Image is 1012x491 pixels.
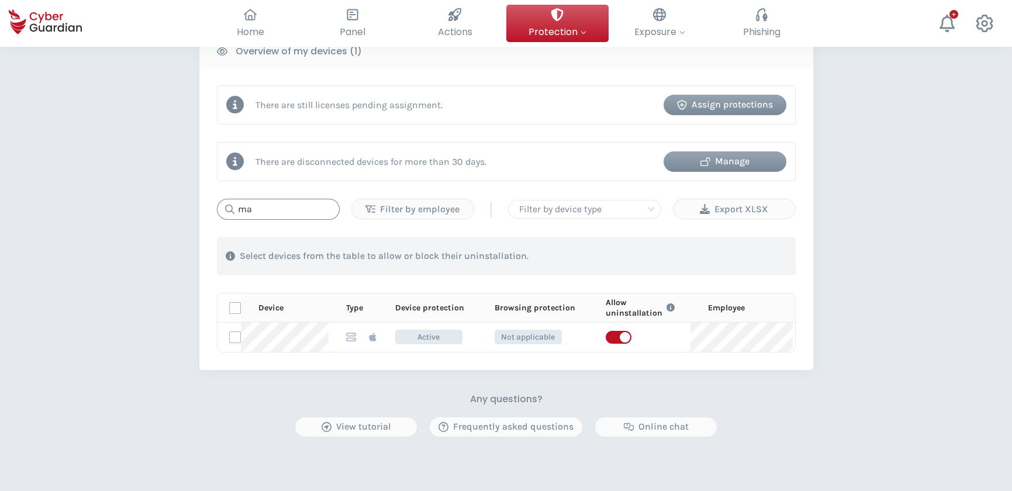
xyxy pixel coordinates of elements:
div: Online chat [604,420,708,434]
button: Frequently asked questions [429,417,583,437]
button: Phishing [711,5,813,42]
input: Search... [217,199,340,220]
p: Allow uninstallation [606,298,664,318]
div: Frequently asked questions [438,420,574,434]
button: Export XLSX [673,199,796,219]
div: + [949,10,958,19]
button: Link to FAQ information [664,298,678,318]
button: Exposure [609,5,711,42]
p: There are disconnected devices for more than 30 days. [255,156,486,167]
div: Assign protections [672,98,778,112]
button: Home [199,5,302,42]
p: Device [258,303,284,313]
div: Filter by employee [361,202,465,216]
span: Active [395,330,462,344]
button: Manage [664,151,786,172]
span: Home [237,25,264,39]
button: Actions [404,5,506,42]
button: Assign protections [664,95,786,115]
b: Overview of my devices (1) [236,44,362,58]
h3: Any questions? [470,393,543,405]
p: There are still licenses pending assignment. [255,99,443,110]
span: Exposure [634,25,685,39]
div: Manage [672,154,778,168]
span: Not applicable [495,330,562,344]
span: | [489,200,493,218]
p: Type [346,303,363,313]
button: Panel [302,5,404,42]
span: Actions [438,25,472,39]
p: Employee [708,303,745,313]
button: Online chat [595,417,717,437]
div: Export XLSX [682,202,786,216]
p: Select devices from the table to allow or block their uninstallation. [240,250,529,262]
p: Browsing protection [495,303,575,313]
span: Phishing [743,25,780,39]
button: View tutorial [295,417,417,437]
div: View tutorial [304,420,408,434]
span: Protection [529,25,586,39]
button: Protection [506,5,609,42]
p: Device protection [395,303,464,313]
button: Filter by employee [351,199,474,219]
span: Panel [340,25,365,39]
